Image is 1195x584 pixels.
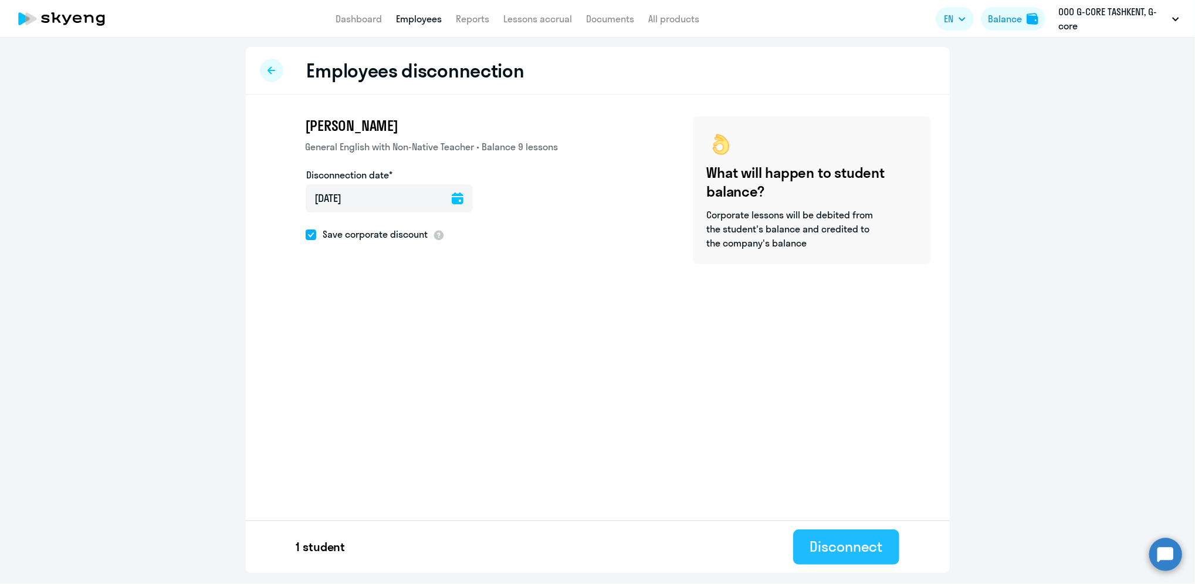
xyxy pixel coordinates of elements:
[648,13,699,25] a: All products
[810,537,882,556] div: Disconnect
[306,184,473,212] input: дд.мм.гггг
[307,59,524,82] h2: Employees disconnection
[1052,5,1185,33] button: ООО G-CORE TASHKENT, G-core
[793,529,899,565] button: Disconnect
[707,208,877,250] p: Corporate lessons will be debited from the student's balance and credited to the company's balance
[707,163,917,201] h4: What will happen to student balance?
[396,13,442,25] a: Employees
[936,7,974,31] button: EN
[707,130,735,158] img: ok
[296,539,346,555] p: 1 student
[981,7,1045,31] button: Balancebalance
[306,116,398,135] span: [PERSON_NAME]
[1027,13,1038,25] img: balance
[307,168,393,182] label: Disconnection date*
[306,140,558,154] p: General English with Non-Native Teacher • Balance 9 lessons
[456,13,489,25] a: Reports
[1058,5,1167,33] p: ООО G-CORE TASHKENT, G-core
[944,12,953,26] span: EN
[503,13,572,25] a: Lessons accrual
[316,227,428,241] span: Save corporate discount
[586,13,634,25] a: Documents
[336,13,382,25] a: Dashboard
[988,12,1022,26] div: Balance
